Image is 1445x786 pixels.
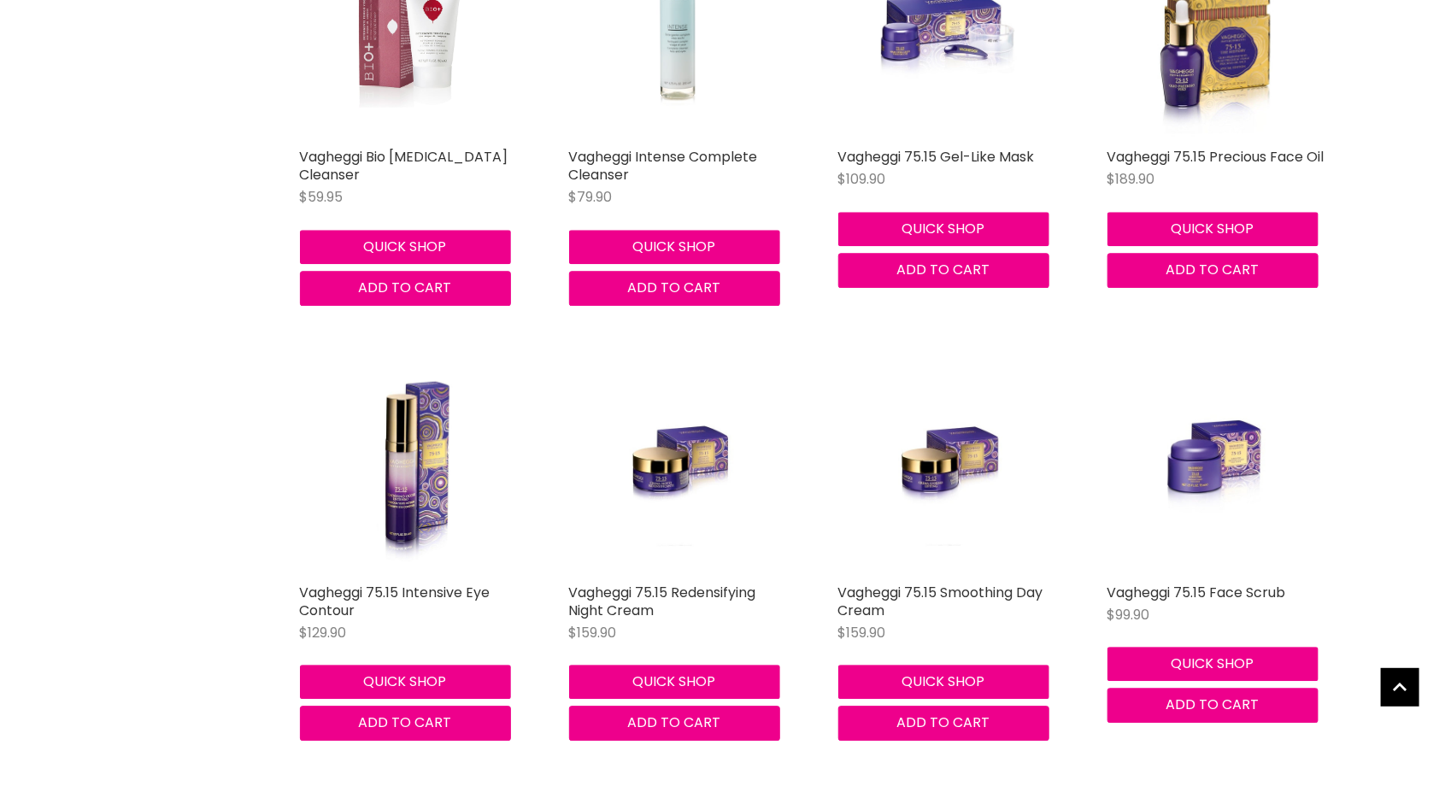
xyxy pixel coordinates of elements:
span: $109.90 [838,169,886,189]
span: $79.90 [569,187,613,207]
span: Add to cart [628,278,721,297]
button: Quick shop [1107,212,1319,246]
button: Add to cart [569,706,780,740]
span: $159.90 [838,623,886,642]
a: Vagheggi 75.15 Precious Face Oil [1107,147,1325,167]
span: Add to cart [897,713,990,732]
a: Vagheggi 75.15 Smoothing Day Cream [838,357,1056,575]
span: $159.90 [569,623,617,642]
button: Quick shop [300,665,511,699]
button: Quick shop [569,665,780,699]
button: Add to cart [569,271,780,305]
button: Add to cart [838,706,1049,740]
span: $129.90 [300,623,347,642]
span: Add to cart [897,260,990,279]
button: Quick shop [838,665,1049,699]
span: $99.90 [1107,605,1150,625]
a: Vagheggi 75.15 Redensifying Night Cream [569,357,787,575]
span: $59.95 [300,187,344,207]
img: Vagheggi 75.15 Redensifying Night Cream [605,357,750,575]
span: $189.90 [1107,169,1155,189]
button: Quick shop [1107,647,1319,681]
button: Quick shop [569,230,780,264]
button: Add to cart [300,271,511,305]
button: Add to cart [1107,688,1319,722]
a: Vagheggi 75.15 Face Scrub [1107,357,1325,575]
span: Add to cart [1166,260,1260,279]
img: Vagheggi 75.15 Face Scrub [1143,357,1289,575]
button: Add to cart [1107,253,1319,287]
span: Add to cart [359,278,452,297]
span: Add to cart [1166,695,1260,714]
a: Vagheggi 75.15 Face Scrub [1107,583,1286,602]
a: Vagheggi 75.15 Redensifying Night Cream [569,583,756,620]
a: Vagheggi 75.15 Smoothing Day Cream [838,583,1043,620]
a: Vagheggi 75.15 Gel-Like Mask [838,147,1035,167]
button: Quick shop [300,230,511,264]
img: Vagheggi 75.15 Smoothing Day Cream [874,357,1019,575]
a: Vagheggi Bio [MEDICAL_DATA] Cleanser [300,147,508,185]
a: Vagheggi Intense Complete Cleanser [569,147,758,185]
img: Vagheggi 75.15 Intensive Eye Contour [300,357,518,575]
span: Add to cart [359,713,452,732]
button: Add to cart [300,706,511,740]
button: Quick shop [838,212,1049,246]
span: Add to cart [628,713,721,732]
button: Add to cart [838,253,1049,287]
a: Vagheggi 75.15 Intensive Eye Contour [300,583,490,620]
